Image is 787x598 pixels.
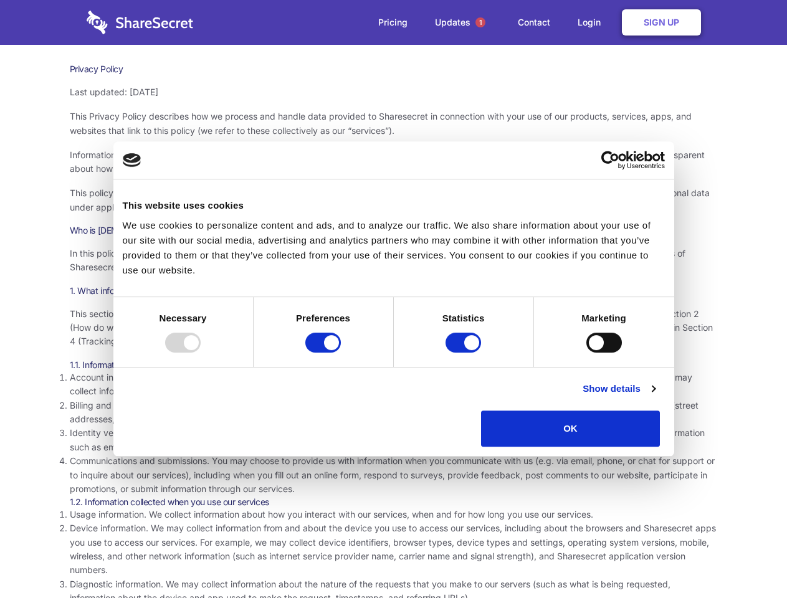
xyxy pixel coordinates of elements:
span: Identity verification information. Some services require you to verify your identity as part of c... [70,427,705,452]
img: logo-wordmark-white-trans-d4663122ce5f474addd5e946df7df03e33cb6a1c49d2221995e7729f52c070b2.svg [87,11,193,34]
p: Last updated: [DATE] [70,85,718,99]
strong: Preferences [296,313,350,323]
span: This policy uses the term “personal data” to refer to information that is related to an identifie... [70,187,710,212]
span: Billing and payment information. In order to purchase a service, you may need to provide us with ... [70,400,699,424]
span: Information security and privacy are at the heart of what Sharesecret values and promotes as a co... [70,149,705,174]
span: 1.2. Information collected when you use our services [70,496,269,507]
span: Device information. We may collect information from and about the device you use to access our se... [70,523,716,575]
a: Sign Up [622,9,701,36]
strong: Statistics [442,313,485,323]
h1: Privacy Policy [70,64,718,75]
span: Who is [DEMOGRAPHIC_DATA]? [70,225,194,235]
a: Login [565,3,619,42]
div: We use cookies to personalize content and ads, and to analyze our traffic. We also share informat... [123,218,665,278]
div: This website uses cookies [123,198,665,213]
span: Communications and submissions. You may choose to provide us with information when you communicat... [70,455,715,494]
a: Show details [583,381,655,396]
span: 1.1. Information you provide to us [70,359,195,370]
span: This section describes the various types of information we collect from and about you. To underst... [70,308,713,347]
span: In this policy, “Sharesecret,” “we,” “us,” and “our” refer to Sharesecret Inc., a U.S. company. S... [70,248,685,272]
a: Contact [505,3,563,42]
span: 1. What information do we collect about you? [70,285,242,296]
img: logo [123,153,141,167]
span: This Privacy Policy describes how we process and handle data provided to Sharesecret in connectio... [70,111,692,135]
span: 1 [475,17,485,27]
a: Pricing [366,3,420,42]
button: OK [481,411,660,447]
span: Usage information. We collect information about how you interact with our services, when and for ... [70,509,593,520]
a: Usercentrics Cookiebot - opens in a new window [556,151,665,169]
strong: Necessary [160,313,207,323]
strong: Marketing [581,313,626,323]
span: Account information. Our services generally require you to create an account before you can acces... [70,372,692,396]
